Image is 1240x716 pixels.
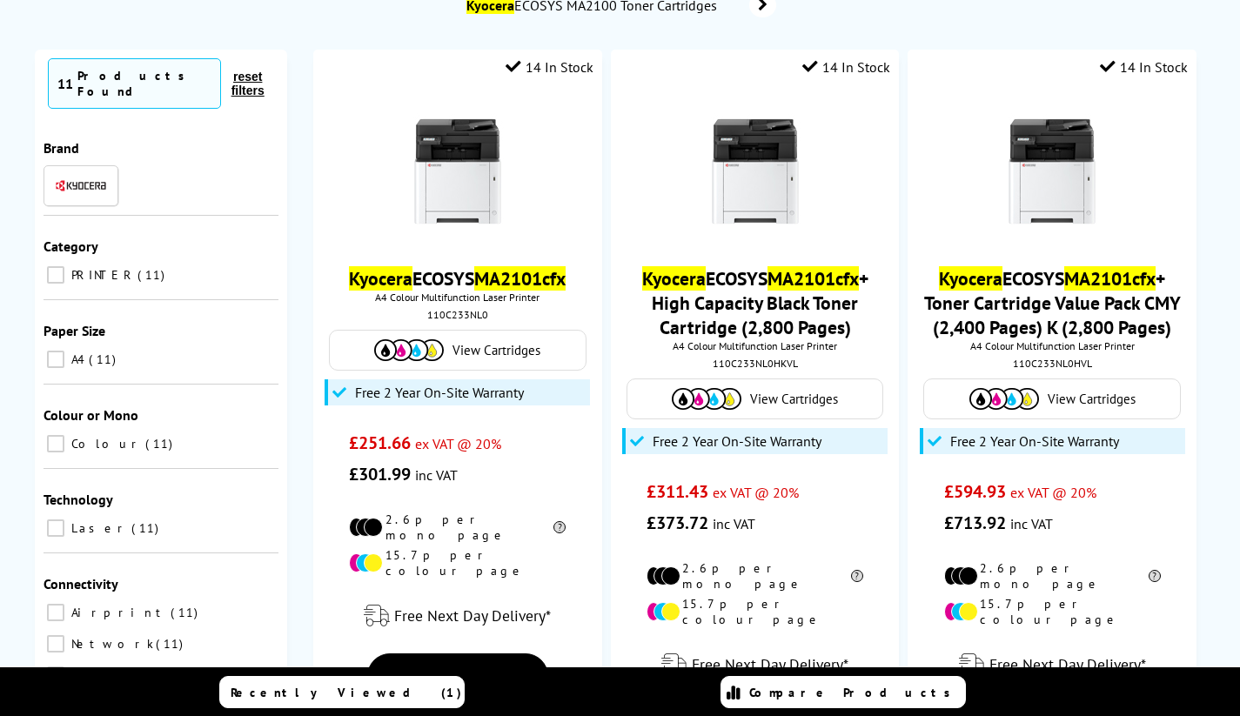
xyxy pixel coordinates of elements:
[322,291,593,304] span: A4 Colour Multifunction Laser Printer
[802,58,890,76] div: 14 In Stock
[67,636,154,652] span: Network
[77,68,211,99] div: Products Found
[690,106,821,237] img: kyocera-ma2101cfx-front-small.jpg
[767,266,859,291] mark: MA2101cfx
[156,636,187,652] span: 11
[1048,391,1136,407] span: View Cartridges
[916,640,1187,689] div: modal_delivery
[692,654,848,674] span: Free Next Day Delivery*
[750,391,838,407] span: View Cartridges
[506,58,593,76] div: 14 In Stock
[355,384,524,401] span: Free 2 Year On-Site Warranty
[916,339,1187,352] span: A4 Colour Multifunction Laser Printer
[326,308,588,321] div: 110C233NL0
[624,357,886,370] div: 110C233NL0HKVL
[67,436,144,452] span: Colour
[219,676,465,708] a: Recently Viewed (1)
[44,575,118,592] span: Connectivity
[394,606,551,626] span: Free Next Day Delivery*
[474,266,566,291] mark: MA2101cfx
[721,676,966,708] a: Compare Products
[338,339,577,361] a: View Cartridges
[933,388,1171,410] a: View Cartridges
[969,388,1039,410] img: Cartridges
[1010,515,1053,532] span: inc VAT
[620,339,890,352] span: A4 Colour Multifunction Laser Printer
[89,351,120,367] span: 11
[921,357,1183,370] div: 110C233NL0HVL
[145,436,177,452] span: 11
[349,547,566,579] li: 15.7p per colour page
[944,596,1161,627] li: 15.7p per colour page
[647,560,863,592] li: 2.6p per mono page
[67,267,136,283] span: PRINTER
[55,179,107,192] img: Kyocera
[171,605,202,620] span: 11
[349,432,411,454] span: £251.66
[749,685,960,700] span: Compare Products
[374,339,444,361] img: Cartridges
[653,432,821,450] span: Free 2 Year On-Site Warranty
[944,560,1161,592] li: 2.6p per mono page
[349,266,412,291] mark: Kyocera
[47,351,64,368] input: A4 11
[950,432,1119,450] span: Free 2 Year On-Site Warranty
[636,388,875,410] a: View Cartridges
[322,592,593,640] div: modal_delivery
[47,266,64,284] input: PRINTER 11
[713,484,799,501] span: ex VAT @ 20%
[44,238,98,255] span: Category
[987,106,1117,237] img: kyocera-ma2101cfx-front-small.jpg
[221,69,274,98] button: reset filters
[647,596,863,627] li: 15.7p per colour page
[131,520,163,536] span: 11
[1064,266,1156,291] mark: MA2101cfx
[44,491,113,508] span: Technology
[349,463,411,485] span: £301.99
[647,480,708,503] span: £311.43
[47,666,64,684] input: USB 11
[642,266,868,339] a: KyoceraECOSYSMA2101cfx+ High Capacity Black Toner Cartridge (2,800 Pages)
[672,388,741,410] img: Cartridges
[939,266,1002,291] mark: Kyocera
[620,640,890,689] div: modal_delivery
[47,635,64,652] input: Network 11
[47,435,64,452] input: Colour 11
[67,351,87,367] span: A4
[367,653,548,699] a: View
[647,512,708,534] span: £373.72
[1100,58,1188,76] div: 14 In Stock
[57,75,73,92] span: 11
[989,654,1146,674] span: Free Next Day Delivery*
[67,605,169,620] span: Airprint
[944,512,1006,534] span: £713.92
[944,480,1006,503] span: £594.93
[349,512,566,543] li: 2.6p per mono page
[231,685,462,700] span: Recently Viewed (1)
[47,519,64,537] input: Laser 11
[67,520,130,536] span: Laser
[713,515,755,532] span: inc VAT
[1010,484,1096,501] span: ex VAT @ 20%
[47,604,64,621] input: Airprint 11
[924,266,1181,339] a: KyoceraECOSYSMA2101cfx+ Toner Cartridge Value Pack CMY (2,400 Pages) K (2,800 Pages)
[452,342,540,358] span: View Cartridges
[415,435,501,452] span: ex VAT @ 20%
[44,139,79,157] span: Brand
[137,267,169,283] span: 11
[44,322,105,339] span: Paper Size
[392,106,523,237] img: kyocera-ma2101cfx-front-small.jpg
[415,466,458,484] span: inc VAT
[44,406,138,424] span: Colour or Mono
[349,266,566,291] a: KyoceraECOSYSMA2101cfx
[642,266,706,291] mark: Kyocera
